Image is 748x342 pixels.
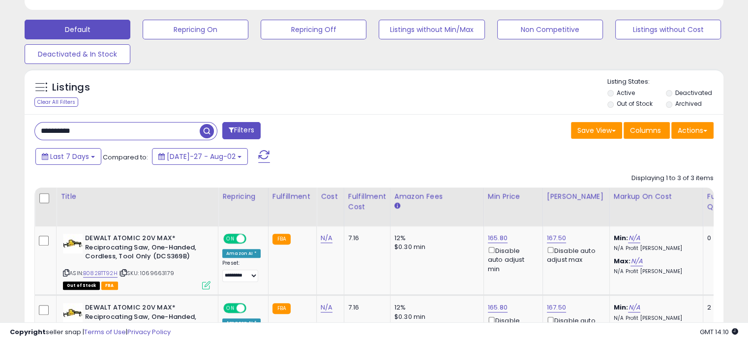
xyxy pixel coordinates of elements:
[631,174,714,183] div: Displaying 1 to 3 of 3 items
[34,97,78,107] div: Clear All Filters
[63,281,100,290] span: All listings that are currently out of stock and unavailable for purchase on Amazon
[394,234,476,243] div: 12%
[617,99,653,108] label: Out of Stock
[152,148,248,165] button: [DATE]-27 - Aug-02
[700,327,738,337] span: 2025-08-10 14:10 GMT
[25,20,130,39] button: Default
[628,233,640,243] a: N/A
[379,20,484,39] button: Listings without Min/Max
[488,245,535,274] div: Disable auto adjust min
[614,245,695,252] p: N/A Profit [PERSON_NAME]
[245,235,261,243] span: OFF
[614,268,695,275] p: N/A Profit [PERSON_NAME]
[63,303,83,323] img: 41yb+LVRQNL._SL40_.jpg
[101,281,118,290] span: FBA
[394,243,476,251] div: $0.30 min
[614,303,628,312] b: Min:
[571,122,622,139] button: Save View
[707,303,738,312] div: 2
[488,233,508,243] a: 165.80
[60,191,214,202] div: Title
[63,234,210,288] div: ASIN:
[617,89,635,97] label: Active
[272,191,312,202] div: Fulfillment
[707,234,738,243] div: 0
[624,122,670,139] button: Columns
[609,187,703,226] th: The percentage added to the cost of goods (COGS) that forms the calculator for Min & Max prices.
[614,233,628,243] b: Min:
[261,20,366,39] button: Repricing Off
[488,191,539,202] div: Min Price
[348,191,386,212] div: Fulfillment Cost
[119,269,174,277] span: | SKU: 1069663179
[547,245,602,264] div: Disable auto adjust max
[675,89,712,97] label: Deactivated
[143,20,248,39] button: Repricing On
[224,304,237,312] span: ON
[497,20,603,39] button: Non Competitive
[547,233,566,243] a: 167.50
[222,249,261,258] div: Amazon AI *
[348,303,383,312] div: 7.16
[50,152,89,161] span: Last 7 Days
[630,256,642,266] a: N/A
[321,303,332,312] a: N/A
[630,125,661,135] span: Columns
[394,303,476,312] div: 12%
[167,152,236,161] span: [DATE]-27 - Aug-02
[707,191,741,212] div: Fulfillable Quantity
[614,191,699,202] div: Markup on Cost
[272,303,291,314] small: FBA
[675,99,701,108] label: Archived
[488,303,508,312] a: 165.80
[394,202,400,211] small: Amazon Fees.
[614,256,631,266] b: Max:
[394,191,479,202] div: Amazon Fees
[63,234,83,253] img: 41yb+LVRQNL._SL40_.jpg
[127,327,171,337] a: Privacy Policy
[245,304,261,312] span: OFF
[222,191,264,202] div: Repricing
[547,191,605,202] div: [PERSON_NAME]
[85,234,205,264] b: DEWALT ATOMIC 20V MAX* Reciprocating Saw, One-Handed, Cordless, Tool Only (DCS369B)
[84,327,126,337] a: Terms of Use
[628,303,640,312] a: N/A
[25,44,130,64] button: Deactivated & In Stock
[85,303,205,333] b: DEWALT ATOMIC 20V MAX* Reciprocating Saw, One-Handed, Cordless, Tool Only (DCS369B)
[222,122,261,139] button: Filters
[103,153,148,162] span: Compared to:
[348,234,383,243] div: 7.16
[52,81,90,94] h5: Listings
[607,77,723,87] p: Listing States:
[35,148,101,165] button: Last 7 Days
[272,234,291,245] small: FBA
[321,191,340,202] div: Cost
[10,328,171,337] div: seller snap | |
[224,235,237,243] span: ON
[394,312,476,321] div: $0.30 min
[83,269,118,278] a: B082BTT92H
[321,233,332,243] a: N/A
[547,303,566,312] a: 167.50
[615,20,721,39] button: Listings without Cost
[671,122,714,139] button: Actions
[222,260,261,282] div: Preset:
[10,327,46,337] strong: Copyright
